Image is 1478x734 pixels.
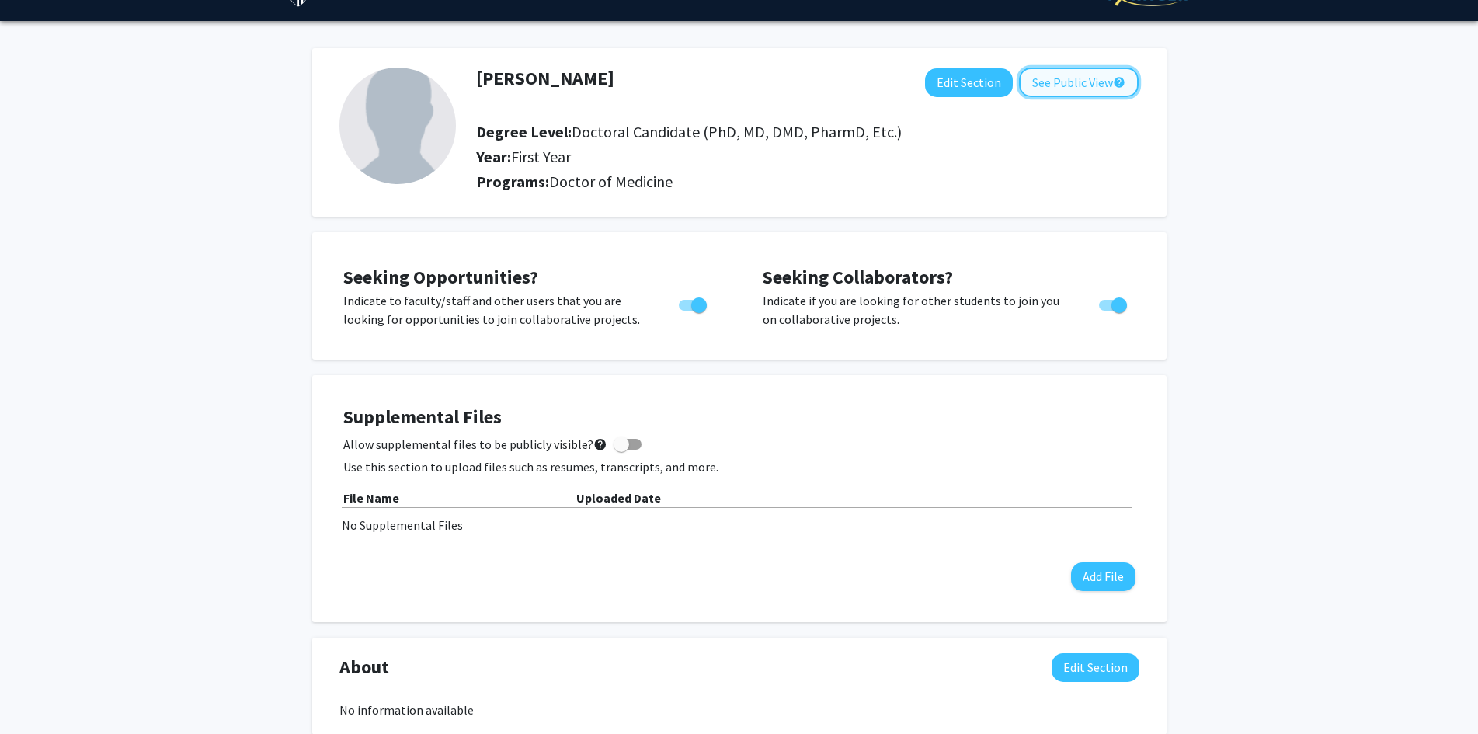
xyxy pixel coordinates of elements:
div: Toggle [673,291,715,315]
div: No information available [339,701,1139,719]
button: Edit Section [925,68,1013,97]
span: First Year [511,147,571,166]
button: See Public View [1019,68,1139,97]
span: Seeking Opportunities? [343,265,538,289]
div: No Supplemental Files [342,516,1137,534]
button: Edit About [1052,653,1139,682]
p: Use this section to upload files such as resumes, transcripts, and more. [343,457,1135,476]
span: Seeking Collaborators? [763,265,953,289]
span: About [339,653,389,681]
p: Indicate to faculty/staff and other users that you are looking for opportunities to join collabor... [343,291,649,329]
span: Doctor of Medicine [549,172,673,191]
h2: Degree Level: [476,123,1020,141]
button: Add File [1071,562,1135,591]
span: Doctoral Candidate (PhD, MD, DMD, PharmD, Etc.) [572,122,902,141]
h1: [PERSON_NAME] [476,68,614,90]
b: File Name [343,490,399,506]
mat-icon: help [1113,73,1125,92]
span: Allow supplemental files to be publicly visible? [343,435,607,454]
h4: Supplemental Files [343,406,1135,429]
p: Indicate if you are looking for other students to join you on collaborative projects. [763,291,1069,329]
h2: Year: [476,148,1020,166]
mat-icon: help [593,435,607,454]
b: Uploaded Date [576,490,661,506]
div: Toggle [1093,291,1135,315]
h2: Programs: [476,172,1139,191]
iframe: Chat [12,664,66,722]
img: Profile Picture [339,68,456,184]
